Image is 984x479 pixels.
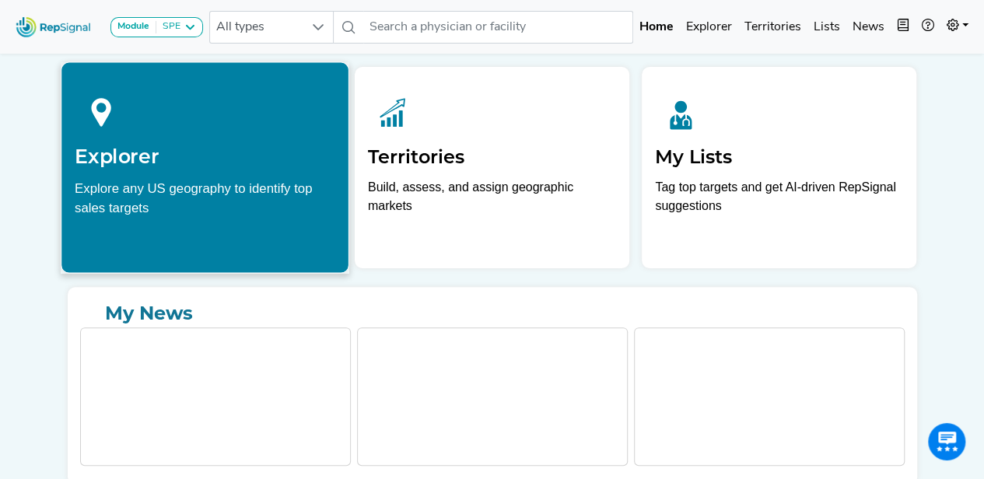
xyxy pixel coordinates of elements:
[655,146,903,169] h2: My Lists
[210,12,303,43] span: All types
[355,67,629,268] a: TerritoriesBuild, assess, and assign geographic markets
[738,12,807,43] a: Territories
[61,61,349,273] a: ExplorerExplore any US geography to identify top sales targets
[75,178,335,217] div: Explore any US geography to identify top sales targets
[807,12,846,43] a: Lists
[80,299,905,327] a: My News
[655,178,903,224] p: Tag top targets and get AI-driven RepSignal suggestions
[642,67,916,268] a: My ListsTag top targets and get AI-driven RepSignal suggestions
[117,22,149,31] strong: Module
[368,178,616,224] p: Build, assess, and assign geographic markets
[368,146,616,169] h2: Territories
[633,12,680,43] a: Home
[891,12,916,43] button: Intel Book
[680,12,738,43] a: Explorer
[110,17,203,37] button: ModuleSPE
[363,11,633,44] input: Search a physician or facility
[156,21,180,33] div: SPE
[75,145,335,168] h2: Explorer
[846,12,891,43] a: News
